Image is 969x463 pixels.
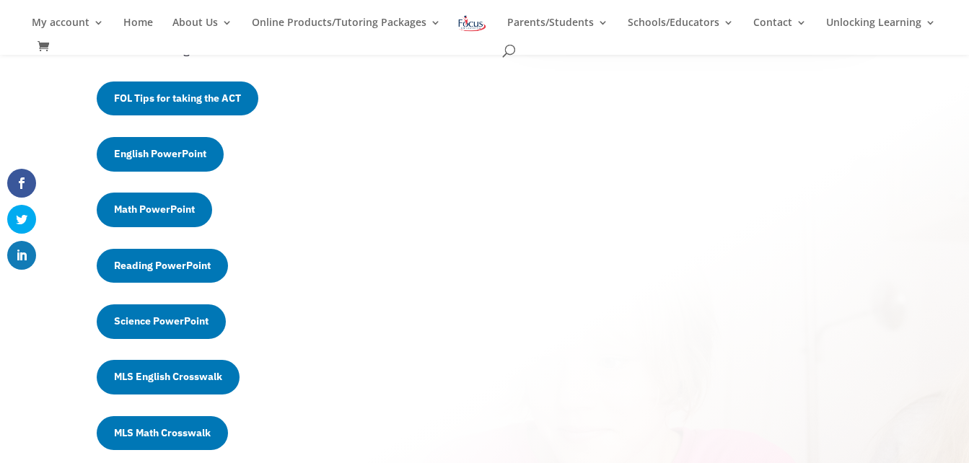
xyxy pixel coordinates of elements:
[507,17,608,42] a: Parents/Students
[97,249,228,283] a: Reading PowerPoint
[97,81,258,116] a: FOL Tips for taking the ACT
[97,360,240,394] a: MLS English Crosswalk
[97,137,224,172] a: English PowerPoint
[97,416,228,451] a: MLS Math Crosswalk
[628,17,734,42] a: Schools/Educators
[123,17,153,42] a: Home
[97,304,226,339] a: Science PowerPoint
[97,193,212,227] a: Math PowerPoint
[252,17,441,42] a: Online Products/Tutoring Packages
[826,17,936,42] a: Unlocking Learning
[753,17,807,42] a: Contact
[32,17,104,42] a: My account
[457,13,487,34] img: Focus on Learning
[172,17,232,42] a: About Us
